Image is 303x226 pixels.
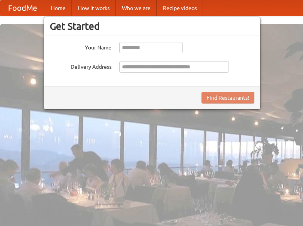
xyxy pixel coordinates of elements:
[45,0,72,16] a: Home
[116,0,157,16] a: Who we are
[157,0,203,16] a: Recipe videos
[72,0,116,16] a: How it works
[50,20,254,32] h3: Get Started
[50,42,112,51] label: Your Name
[201,92,254,104] button: Find Restaurants!
[50,61,112,71] label: Delivery Address
[0,0,45,16] a: FoodMe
